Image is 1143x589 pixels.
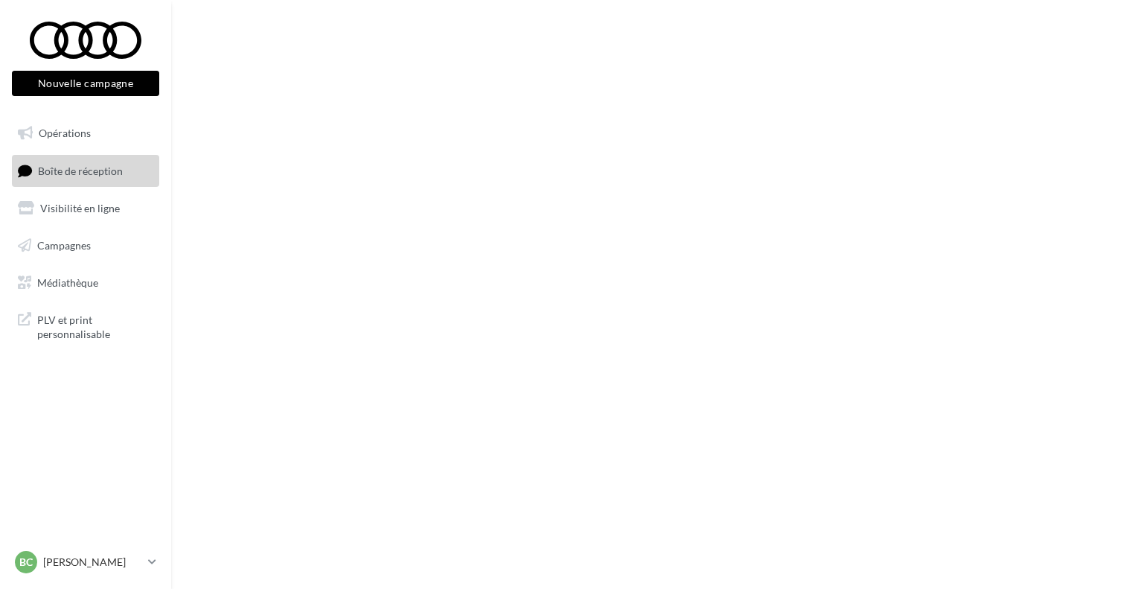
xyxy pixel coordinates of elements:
a: Médiathèque [9,267,162,299]
span: PLV et print personnalisable [37,310,153,342]
a: Opérations [9,118,162,149]
a: Visibilité en ligne [9,193,162,224]
span: Visibilité en ligne [40,202,120,214]
a: PLV et print personnalisable [9,304,162,348]
span: Campagnes [37,239,91,252]
span: Médiathèque [37,276,98,288]
span: Boîte de réception [38,164,123,176]
p: [PERSON_NAME] [43,555,142,570]
a: Campagnes [9,230,162,261]
button: Nouvelle campagne [12,71,159,96]
a: Boîte de réception [9,155,162,187]
span: Opérations [39,127,91,139]
a: BC [PERSON_NAME] [12,548,159,576]
span: BC [19,555,33,570]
